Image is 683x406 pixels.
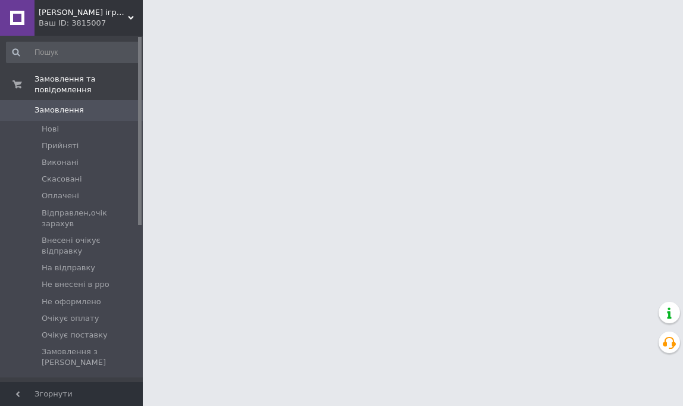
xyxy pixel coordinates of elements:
span: Замовлення з [PERSON_NAME] [42,346,139,368]
span: Нові [42,124,59,135]
span: Оплачені [42,190,79,201]
input: Пошук [6,42,140,63]
span: Скасовані [42,174,82,185]
span: Замовлення та повідомлення [35,74,143,95]
span: На відправку [42,263,95,273]
span: Очікує поставку [42,330,108,341]
span: Виконані [42,157,79,168]
span: Тигрич Розвиваючі іграшки: твори, грай, розвивай, читай [39,7,128,18]
span: Не оформлено [42,296,101,307]
span: Відправлен,очік зарахув [42,208,139,229]
div: Ваш ID: 3815007 [39,18,143,29]
span: Не внесені в рро [42,279,109,290]
span: Внесені очікує відправку [42,235,139,257]
span: Замовлення [35,105,84,115]
span: Прийняті [42,140,79,151]
span: Очікує оплату [42,313,99,324]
